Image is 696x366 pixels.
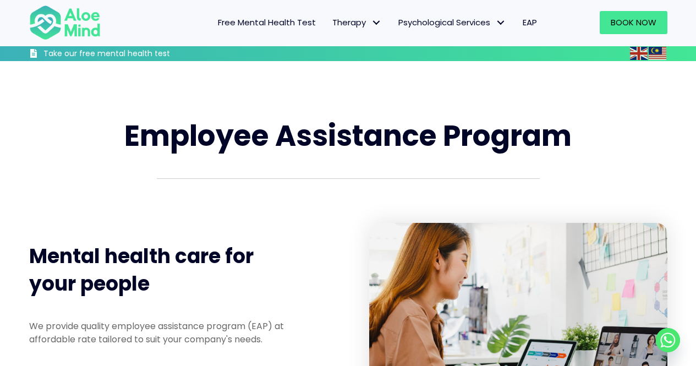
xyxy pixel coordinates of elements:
img: ms [649,47,666,60]
img: en [630,47,648,60]
a: Malay [649,47,667,59]
a: Book Now [600,11,667,34]
span: EAP [523,17,537,28]
a: English [630,47,649,59]
span: Therapy [332,17,382,28]
p: We provide quality employee assistance program (EAP) at affordable rate tailored to suit your com... [29,320,303,345]
span: Employee Assistance Program [124,116,572,156]
a: Psychological ServicesPsychological Services: submenu [390,11,514,34]
span: Psychological Services: submenu [493,15,509,31]
span: Free Mental Health Test [218,17,316,28]
a: Free Mental Health Test [210,11,324,34]
nav: Menu [115,11,545,34]
a: Take our free mental health test [29,48,229,61]
a: TherapyTherapy: submenu [324,11,390,34]
a: Whatsapp [656,328,680,352]
a: EAP [514,11,545,34]
h3: Take our free mental health test [43,48,229,59]
span: Psychological Services [398,17,506,28]
span: Mental health care for your people [29,242,254,298]
span: Book Now [611,17,656,28]
span: Therapy: submenu [369,15,385,31]
img: Aloe mind Logo [29,4,101,41]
